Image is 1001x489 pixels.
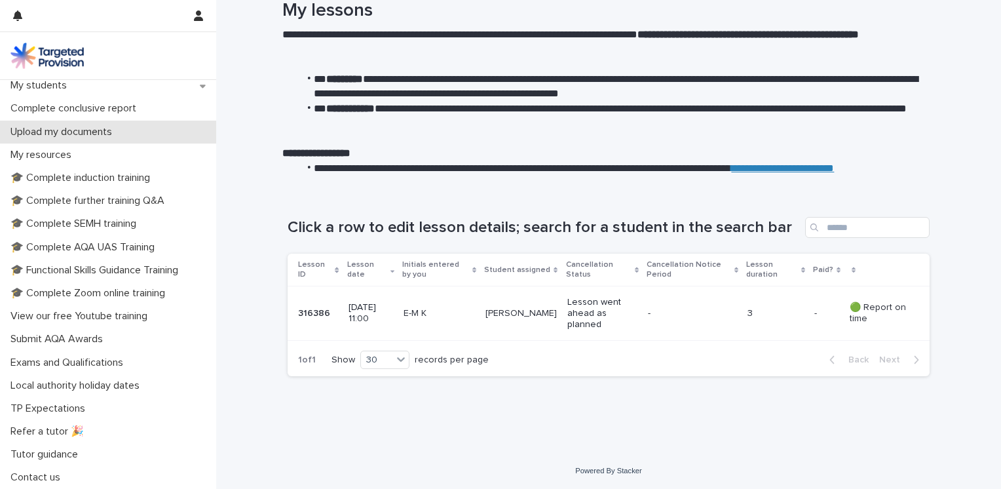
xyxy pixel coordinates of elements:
p: Tutor guidance [5,448,88,461]
p: Initials entered by you [402,258,469,282]
p: TP Expectations [5,402,96,415]
p: 🎓 Complete further training Q&A [5,195,175,207]
p: [PERSON_NAME] [485,308,557,319]
p: Upload my documents [5,126,123,138]
p: Contact us [5,471,71,484]
p: 1 of 1 [288,344,326,376]
p: - [814,305,820,319]
p: Local authority holiday dates [5,380,150,392]
p: 🎓 Complete induction training [5,172,161,184]
p: Lesson date [347,258,388,282]
p: Lesson went ahead as planned [567,297,637,330]
p: 🎓 Complete SEMH training [5,218,147,230]
p: E-M K [404,308,475,319]
p: Show [331,355,355,366]
p: Cancellation Notice Period [647,258,731,282]
p: Refer a tutor 🎉 [5,425,94,438]
p: Paid? [813,263,833,277]
p: Cancellation Status [566,258,632,282]
p: records per page [415,355,489,366]
button: Back [819,354,874,366]
p: [DATE] 11:00 [349,302,394,324]
p: Student assigned [484,263,550,277]
p: Complete conclusive report [5,102,147,115]
button: Next [874,354,930,366]
tr: 316386316386 [DATE] 11:00E-M K[PERSON_NAME]Lesson went ahead as planned-3-- 🟢 Report on time [288,286,930,341]
div: 30 [361,353,392,367]
span: Back [840,355,869,364]
p: 🎓 Complete AQA UAS Training [5,241,165,254]
p: 3 [747,308,803,319]
p: Submit AQA Awards [5,333,113,345]
p: My students [5,79,77,92]
p: Lesson duration [746,258,797,282]
p: 316386 [298,305,333,319]
p: 🎓 Functional Skills Guidance Training [5,264,189,277]
span: Next [879,355,908,364]
img: M5nRWzHhSzIhMunXDL62 [10,43,84,69]
p: Exams and Qualifications [5,357,134,369]
p: - [648,308,721,319]
input: Search [805,217,930,238]
p: My resources [5,149,82,161]
p: View our free Youtube training [5,310,158,323]
a: Powered By Stacker [575,467,641,475]
h1: Click a row to edit lesson details; search for a student in the search bar [288,218,800,237]
p: 🎓 Complete Zoom online training [5,287,176,300]
p: Lesson ID [298,258,331,282]
p: 🟢 Report on time [850,302,909,324]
